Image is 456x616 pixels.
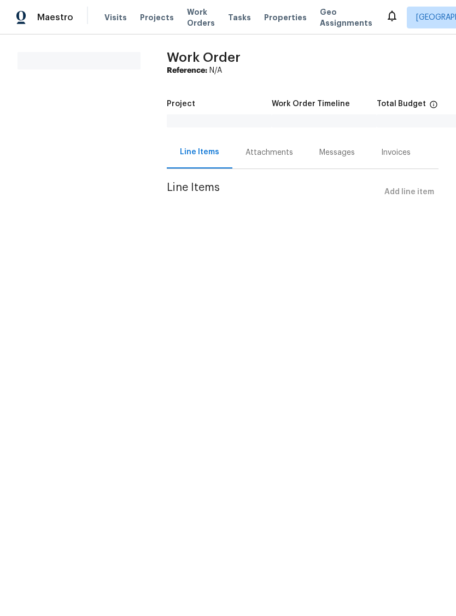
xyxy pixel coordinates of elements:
[140,12,174,23] span: Projects
[429,100,438,114] span: The total cost of line items that have been proposed by Opendoor. This sum includes line items th...
[319,147,355,158] div: Messages
[228,14,251,21] span: Tasks
[37,12,73,23] span: Maestro
[167,51,241,64] span: Work Order
[167,182,380,202] span: Line Items
[377,100,426,108] h5: Total Budget
[187,7,215,28] span: Work Orders
[104,12,127,23] span: Visits
[320,7,372,28] span: Geo Assignments
[180,147,219,158] div: Line Items
[167,65,439,76] div: N/A
[167,67,207,74] b: Reference:
[381,147,411,158] div: Invoices
[272,100,350,108] h5: Work Order Timeline
[167,100,195,108] h5: Project
[264,12,307,23] span: Properties
[245,147,293,158] div: Attachments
